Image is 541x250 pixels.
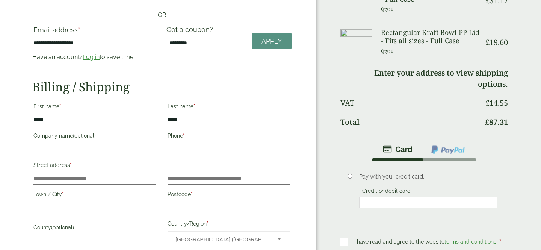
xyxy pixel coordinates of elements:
span: £ [485,37,490,47]
a: Log in [83,53,100,61]
p: Pay with your credit card. [359,173,497,181]
th: VAT [340,94,480,112]
abbr: required [191,191,193,197]
abbr: required [62,191,64,197]
iframe: Secure card payment input frame [361,199,495,206]
label: Last name [168,101,290,114]
span: (optional) [73,133,96,139]
bdi: 14.55 [485,98,508,108]
span: £ [485,98,490,108]
label: First name [33,101,156,114]
span: United Kingdom (UK) [175,232,267,247]
p: Have an account? to save time [32,53,157,62]
bdi: 19.60 [485,37,508,47]
label: Postcode [168,189,290,202]
label: Credit or debit card [359,188,414,196]
label: Town / City [33,189,156,202]
abbr: required [207,221,209,227]
label: Country/Region [168,218,290,231]
h3: Rectangular Kraft Bowl PP Lid - Fits all sizes - Full Case [381,29,480,45]
abbr: required [499,239,501,245]
a: Apply [252,33,292,49]
small: Qty: 1 [381,6,393,12]
label: Company name [33,130,156,143]
span: (optional) [51,224,74,230]
h2: Billing / Shipping [32,80,292,94]
a: terms and conditions [444,239,496,245]
p: — OR — [32,11,292,20]
label: Email address [33,27,156,37]
label: Phone [168,130,290,143]
abbr: required [78,26,80,34]
abbr: required [70,162,72,168]
label: Street address [33,160,156,173]
small: Qty: 1 [381,48,393,54]
span: Country/Region [168,231,290,247]
span: £ [485,117,489,127]
th: Total [340,113,480,131]
span: I have read and agree to the website [354,239,498,245]
abbr: required [183,133,185,139]
abbr: required [59,103,61,109]
span: Apply [261,37,282,45]
bdi: 87.31 [485,117,508,127]
img: ppcp-gateway.png [431,145,465,155]
label: Got a coupon? [166,26,216,37]
img: stripe.png [383,145,413,154]
label: County [33,222,156,235]
td: Enter your address to view shipping options. [340,64,508,93]
abbr: required [193,103,195,109]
